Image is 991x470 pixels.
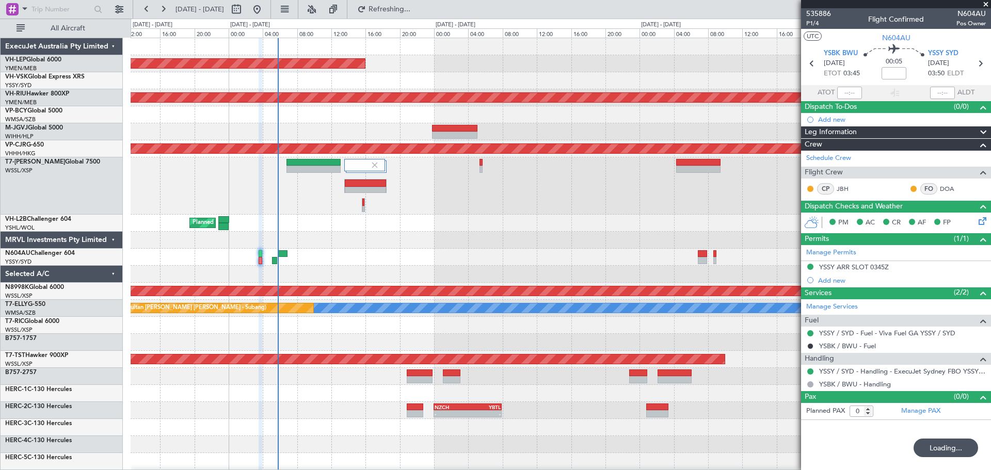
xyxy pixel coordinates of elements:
[468,404,501,410] div: YBTL
[230,21,270,29] div: [DATE] - [DATE]
[5,369,26,376] span: B757-2
[886,57,902,67] span: 00:05
[126,28,160,38] div: 12:00
[5,335,37,342] a: B757-1757
[5,74,28,80] span: VH-VSK
[805,201,903,213] span: Dispatch Checks and Weather
[353,1,414,18] button: Refreshing...
[370,160,379,170] img: gray-close.svg
[819,342,876,350] a: YSBK / BWU - Fuel
[641,21,681,29] div: [DATE] - [DATE]
[368,6,411,13] span: Refreshing...
[195,28,229,38] div: 20:00
[435,411,468,417] div: -
[11,20,112,37] button: All Aircraft
[5,64,37,72] a: YMEN/MEB
[5,159,65,165] span: T7-[PERSON_NAME]
[5,284,64,290] a: N8998KGlobal 6000
[818,88,835,98] span: ATOT
[817,183,834,195] div: CP
[5,403,72,410] a: HERC-2C-130 Hercules
[5,159,100,165] a: T7-[PERSON_NAME]Global 7500
[5,318,59,325] a: T7-RICGlobal 6000
[843,69,860,79] span: 03:45
[229,28,263,38] div: 00:00
[5,292,33,300] a: WSSL/XSP
[400,28,434,38] div: 20:00
[5,403,27,410] span: HERC-2
[824,69,841,79] span: ETOT
[914,439,978,457] div: Loading...
[436,21,475,29] div: [DATE] - [DATE]
[5,142,44,148] a: VP-CJRG-650
[868,14,924,25] div: Flight Confirmed
[571,28,605,38] div: 16:00
[928,48,958,59] span: YSSY SYD
[5,352,68,359] a: T7-TSTHawker 900XP
[5,301,28,307] span: T7-ELLY
[5,116,36,123] a: WMSA/SZB
[837,184,860,193] a: JBH
[5,437,72,444] a: HERC-4C-130 Hercules
[5,82,31,89] a: YSSY/SYD
[331,28,365,38] div: 12:00
[818,276,986,285] div: Add new
[805,391,816,403] span: Pax
[297,28,331,38] div: 08:00
[956,19,986,28] span: Pos Owner
[928,58,949,69] span: [DATE]
[27,25,109,32] span: All Aircraft
[956,8,986,19] span: N604AU
[957,88,974,98] span: ALDT
[954,101,969,112] span: (0/0)
[503,28,537,38] div: 08:00
[31,2,91,17] input: Trip Number
[5,108,62,114] a: VP-BCYGlobal 5000
[175,5,224,14] span: [DATE] - [DATE]
[947,69,964,79] span: ELDT
[806,19,831,28] span: P1/4
[5,455,72,461] a: HERC-5C-130 Hercules
[5,216,27,222] span: VH-L2B
[819,329,955,337] a: YSSY / SYD - Fuel - Viva Fuel GA YSSY / SYD
[468,28,502,38] div: 04:00
[5,125,28,131] span: M-JGVJ
[838,218,849,228] span: PM
[901,406,940,416] a: Manage PAX
[954,391,969,402] span: (0/0)
[640,28,674,38] div: 00:00
[806,302,858,312] a: Manage Services
[5,216,71,222] a: VH-L2BChallenger 604
[928,69,945,79] span: 03:50
[805,315,819,327] span: Fuel
[365,28,399,38] div: 16:00
[819,263,889,271] div: YSSY ARR SLOT 0345Z
[5,250,30,256] span: N604AU
[819,380,891,388] a: YSBK / BWU - Handling
[777,28,811,38] div: 16:00
[5,99,37,106] a: YMEN/MEB
[806,248,856,258] a: Manage Permits
[805,353,834,365] span: Handling
[5,284,29,290] span: N8998K
[133,21,172,29] div: [DATE] - [DATE]
[5,91,69,97] a: VH-RIUHawker 800XP
[5,318,24,325] span: T7-RIC
[805,233,829,245] span: Permits
[920,183,937,195] div: FO
[837,87,862,99] input: --:--
[824,58,845,69] span: [DATE]
[5,224,35,232] a: YSHL/WOL
[806,406,845,416] label: Planned PAX
[806,153,851,164] a: Schedule Crew
[5,420,72,427] a: HERC-3C-130 Hercules
[866,218,875,228] span: AC
[806,8,831,19] span: 535886
[954,287,969,298] span: (2/2)
[805,287,832,299] span: Services
[805,167,843,179] span: Flight Crew
[5,335,26,342] span: B757-1
[5,309,36,317] a: WMSA/SZB
[5,437,27,444] span: HERC-4
[5,108,27,114] span: VP-BCY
